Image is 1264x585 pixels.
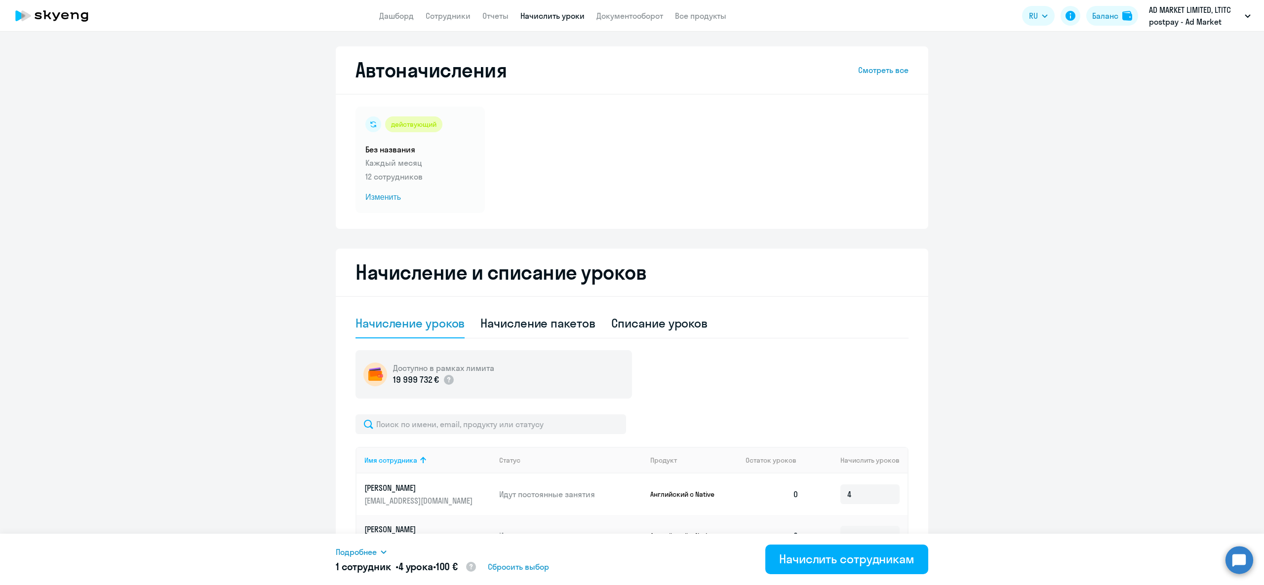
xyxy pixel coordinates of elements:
[650,456,677,465] div: Продукт
[355,414,626,434] input: Поиск по имени, email, продукту или статусу
[1022,6,1055,26] button: RU
[1029,10,1038,22] span: RU
[482,11,509,21] a: Отчеты
[363,363,387,386] img: wallet-circle.png
[364,482,491,506] a: [PERSON_NAME][EMAIL_ADDRESS][DOMAIN_NAME]
[1086,6,1138,26] button: Балансbalance
[364,524,475,535] p: [PERSON_NAME]
[488,561,549,573] span: Сбросить выбор
[650,531,724,540] p: Английский с Native
[480,315,595,331] div: Начисление пакетов
[858,64,908,76] a: Смотреть все
[738,515,807,556] td: 0
[364,495,475,506] p: [EMAIL_ADDRESS][DOMAIN_NAME]
[807,447,908,474] th: Начислить уроков
[364,482,475,493] p: [PERSON_NAME]
[675,11,726,21] a: Все продукты
[398,560,433,573] span: 4 урока
[365,144,475,155] h5: Без названия
[746,456,796,465] span: Остаток уроков
[355,260,908,284] h2: Начисление и списание уроков
[1122,11,1132,21] img: balance
[1092,10,1118,22] div: Баланс
[499,489,642,500] p: Идут постоянные занятия
[379,11,414,21] a: Дашборд
[779,551,914,567] div: Начислить сотрудникам
[365,157,475,169] p: Каждый месяц
[336,560,477,575] h5: 1 сотрудник • •
[596,11,663,21] a: Документооборот
[364,524,491,548] a: [PERSON_NAME][EMAIL_ADDRESS][DOMAIN_NAME]
[1149,4,1241,28] p: AD MARKET LIMITED, LTITC postpay - Ad Market Limited
[499,456,520,465] div: Статус
[393,373,439,386] p: 19 999 732 €
[385,116,442,132] div: действующий
[746,456,807,465] div: Остаток уроков
[650,490,724,499] p: Английский с Native
[1144,4,1256,28] button: AD MARKET LIMITED, LTITC postpay - Ad Market Limited
[738,474,807,515] td: 0
[393,363,494,373] h5: Доступно в рамках лимита
[765,545,928,574] button: Начислить сотрудникам
[355,58,507,82] h2: Автоначисления
[611,315,708,331] div: Списание уроков
[426,11,471,21] a: Сотрудники
[436,560,458,573] span: 100 €
[336,546,377,558] span: Подробнее
[499,456,642,465] div: Статус
[355,315,465,331] div: Начисление уроков
[364,456,491,465] div: Имя сотрудника
[365,171,475,183] p: 12 сотрудников
[520,11,585,21] a: Начислить уроки
[499,530,642,541] p: Идут постоянные занятия
[650,456,738,465] div: Продукт
[364,456,417,465] div: Имя сотрудника
[365,191,475,203] span: Изменить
